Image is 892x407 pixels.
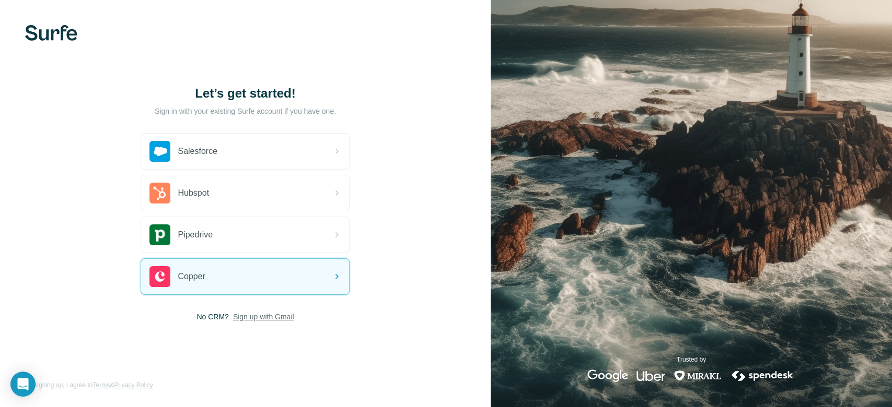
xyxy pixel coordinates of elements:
[587,369,628,382] img: google's logo
[149,141,170,162] img: salesforce's logo
[674,369,722,382] img: mirakl's logo
[149,266,170,287] img: copper's logo
[233,312,294,322] button: Sign up with Gmail
[141,85,350,102] h1: Let’s get started!
[178,187,209,199] span: Hubspot
[677,355,706,364] p: Trusted by
[196,312,228,322] span: No CRM?
[25,25,77,41] img: Surfe's logo
[178,145,217,158] span: Salesforce
[114,381,153,389] a: Privacy Policy
[155,106,336,116] p: Sign in with your existing Surfe account if you have one.
[636,369,665,382] img: uber's logo
[149,183,170,203] img: hubspot's logo
[25,380,153,390] span: By signing up, I agree to &
[92,381,110,389] a: Terms
[178,270,205,283] span: Copper
[149,224,170,245] img: pipedrive's logo
[178,229,213,241] span: Pipedrive
[10,372,36,397] div: Open Intercom Messenger
[730,369,795,382] img: spendesk's logo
